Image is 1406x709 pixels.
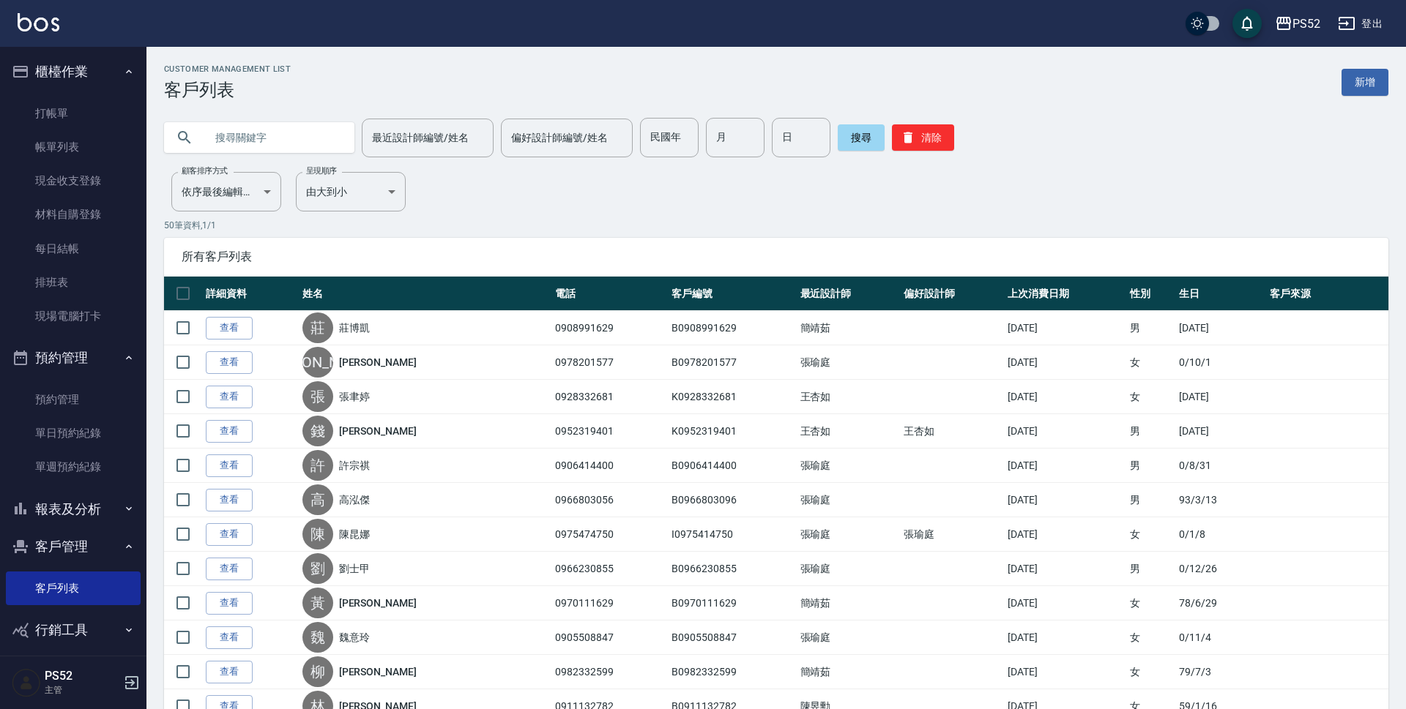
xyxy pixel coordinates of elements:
[1232,9,1262,38] button: save
[306,165,337,176] label: 呈現順序
[206,489,253,511] a: 查看
[1175,517,1266,552] td: 0/1/8
[1126,586,1175,620] td: 女
[6,232,141,266] a: 每日結帳
[302,519,333,549] div: 陳
[171,172,281,211] div: 依序最後編輯時間
[1126,277,1175,311] th: 性別
[6,130,141,164] a: 帳單列表
[202,277,299,311] th: 詳細資料
[1004,277,1126,311] th: 上次消費日期
[551,483,668,517] td: 0966803056
[1175,620,1266,655] td: 0/11/4
[164,219,1388,232] p: 50 筆資料, 1 / 1
[339,596,417,610] a: [PERSON_NAME]
[1175,414,1266,449] td: [DATE]
[668,345,796,380] td: B0978201577
[797,655,901,689] td: 簡靖茹
[302,656,333,687] div: 柳
[302,622,333,653] div: 魏
[668,414,796,449] td: K0952319401
[797,380,901,414] td: 王杏如
[339,492,370,507] a: 高泓傑
[6,164,141,198] a: 現金收支登錄
[1126,414,1175,449] td: 男
[45,669,119,683] h5: PS52
[339,320,370,335] a: 莊博凱
[551,345,668,380] td: 0978201577
[551,380,668,414] td: 0928332681
[206,317,253,340] a: 查看
[339,458,370,473] a: 許宗祺
[668,449,796,483] td: B0906414400
[6,266,141,299] a: 排班表
[797,414,901,449] td: 王杏如
[6,528,141,566] button: 客戶管理
[1004,483,1126,517] td: [DATE]
[164,80,291,100] h3: 客戶列表
[302,312,333,343] div: 莊
[668,517,796,552] td: I0975414750
[1126,380,1175,414] td: 女
[797,586,901,620] td: 簡靖茹
[900,414,1004,449] td: 王杏如
[205,118,343,157] input: 搜尋關鍵字
[1004,586,1126,620] td: [DATE]
[1126,483,1175,517] td: 男
[6,450,141,484] a: 單週預約紀錄
[797,483,901,517] td: 張瑜庭
[6,416,141,450] a: 單日預約紀錄
[1126,552,1175,586] td: 男
[206,351,253,374] a: 查看
[668,483,796,517] td: B0966803096
[1342,69,1388,96] a: 新增
[1126,655,1175,689] td: 女
[164,64,291,74] h2: Customer Management List
[551,655,668,689] td: 0982332599
[668,586,796,620] td: B0970111629
[45,683,119,697] p: 主管
[1004,311,1126,345] td: [DATE]
[797,552,901,586] td: 張瑜庭
[551,552,668,586] td: 0966230855
[797,449,901,483] td: 張瑜庭
[206,420,253,443] a: 查看
[12,668,41,697] img: Person
[6,299,141,333] a: 現場電腦打卡
[206,626,253,649] a: 查看
[551,586,668,620] td: 0970111629
[551,620,668,655] td: 0905508847
[1126,345,1175,380] td: 女
[6,339,141,377] button: 預約管理
[1126,311,1175,345] td: 男
[1004,517,1126,552] td: [DATE]
[1126,517,1175,552] td: 女
[1175,655,1266,689] td: 79/7/3
[551,277,668,311] th: 電話
[1004,620,1126,655] td: [DATE]
[206,661,253,683] a: 查看
[206,558,253,580] a: 查看
[302,416,333,446] div: 錢
[1269,9,1326,39] button: PS52
[1126,449,1175,483] td: 男
[6,198,141,231] a: 材料自購登錄
[668,277,796,311] th: 客戶編號
[302,588,333,618] div: 黃
[6,490,141,528] button: 報表及分析
[339,527,370,541] a: 陳昆娜
[1004,552,1126,586] td: [DATE]
[339,630,370,645] a: 魏意玲
[668,380,796,414] td: K0928332681
[668,620,796,655] td: B0905508847
[302,347,333,378] div: [PERSON_NAME]
[1175,380,1266,414] td: [DATE]
[1004,655,1126,689] td: [DATE]
[1004,380,1126,414] td: [DATE]
[339,424,417,438] a: [PERSON_NAME]
[551,414,668,449] td: 0952319401
[302,553,333,584] div: 劉
[797,620,901,655] td: 張瑜庭
[339,664,417,679] a: [PERSON_NAME]
[668,655,796,689] td: B0982332599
